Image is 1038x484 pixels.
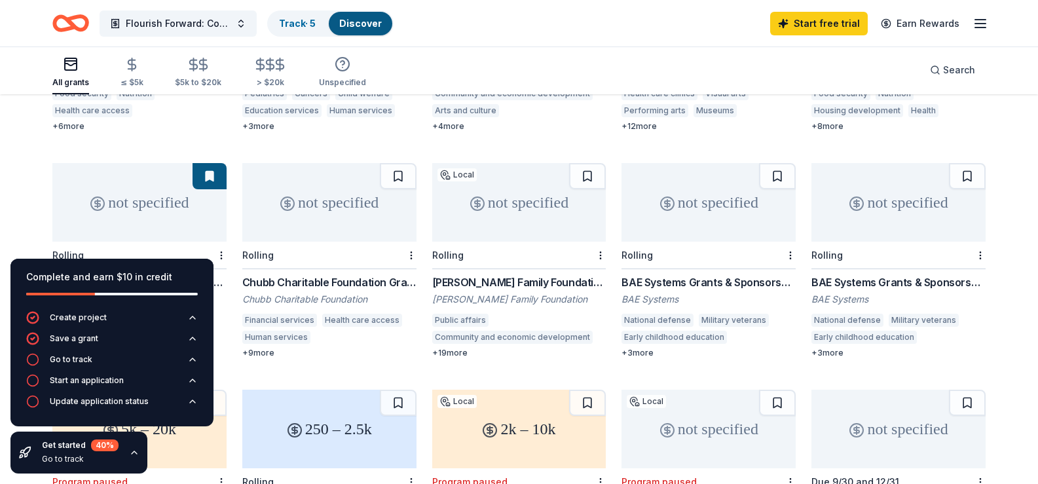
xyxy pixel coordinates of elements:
[26,332,198,353] button: Save a grant
[621,121,796,132] div: + 12 more
[621,104,688,117] div: Performing arts
[242,121,417,132] div: + 3 more
[908,104,938,117] div: Health
[811,314,883,327] div: National defense
[42,439,119,451] div: Get started
[52,77,89,88] div: All grants
[432,390,606,468] div: 2k – 10k
[943,62,975,78] span: Search
[322,314,402,327] div: Health care access
[432,163,606,358] a: not specifiedLocalRolling[PERSON_NAME] Family Foundation Grants[PERSON_NAME] Family FoundationPub...
[52,121,227,132] div: + 6 more
[339,18,382,29] a: Discover
[811,250,843,261] div: Rolling
[91,439,119,451] div: 40 %
[120,52,143,94] button: ≤ $5k
[50,375,124,386] div: Start an application
[242,331,310,344] div: Human services
[919,57,986,83] button: Search
[432,121,606,132] div: + 4 more
[175,77,221,88] div: $5k to $20k
[621,314,694,327] div: National defense
[42,454,119,464] div: Go to track
[26,269,198,285] div: Complete and earn $10 in credit
[889,314,959,327] div: Military veterans
[242,274,417,290] div: Chubb Charitable Foundation Grants
[432,250,464,261] div: Rolling
[242,104,322,117] div: Education services
[811,348,986,358] div: + 3 more
[100,10,257,37] button: Flourish Forward: Community Garden Bed Initiative
[253,77,287,88] div: > $20k
[242,314,317,327] div: Financial services
[26,395,198,416] button: Update application status
[267,10,394,37] button: Track· 5Discover
[621,390,796,468] div: not specified
[52,163,227,358] a: not specifiedRollingPNC Foundation- PNC Grow Up GreatPNC FoundationMicrofinanceHealth care access...
[811,163,986,242] div: not specified
[699,314,769,327] div: Military veterans
[52,104,132,117] div: Health care access
[811,163,986,358] a: not specifiedRollingBAE Systems Grants & SponsorshipsBAE SystemsNational defenseMilitary veterans...
[319,51,366,94] button: Unspecified
[621,274,796,290] div: BAE Systems Grants & Sponsorships
[437,395,477,408] div: Local
[242,163,417,242] div: not specified
[437,168,477,181] div: Local
[432,314,489,327] div: Public affairs
[26,374,198,395] button: Start an application
[26,353,198,374] button: Go to track
[52,8,89,39] a: Home
[811,331,917,344] div: Early childhood education
[26,311,198,332] button: Create project
[621,348,796,358] div: + 3 more
[253,52,287,94] button: > $20k
[327,104,395,117] div: Human services
[432,293,606,306] div: [PERSON_NAME] Family Foundation
[50,333,98,344] div: Save a grant
[242,250,274,261] div: Rolling
[621,293,796,306] div: BAE Systems
[694,104,737,117] div: Museums
[811,121,986,132] div: + 8 more
[770,12,868,35] a: Start free trial
[627,395,666,408] div: Local
[811,274,986,290] div: BAE Systems Grants & Sponsorships
[279,18,316,29] a: Track· 5
[621,331,727,344] div: Early childhood education
[242,163,417,358] a: not specifiedRollingChubb Charitable Foundation GrantsChubb Charitable FoundationFinancial servic...
[242,348,417,358] div: + 9 more
[52,163,227,242] div: not specified
[621,250,653,261] div: Rolling
[811,390,986,468] div: not specified
[126,16,231,31] span: Flourish Forward: Community Garden Bed Initiative
[50,396,149,407] div: Update application status
[175,52,221,94] button: $5k to $20k
[50,312,107,323] div: Create project
[432,331,593,344] div: Community and economic development
[432,348,606,358] div: + 19 more
[432,163,606,242] div: not specified
[811,293,986,306] div: BAE Systems
[621,163,796,358] a: not specifiedRollingBAE Systems Grants & SponsorshipsBAE SystemsNational defenseMilitary veterans...
[242,293,417,306] div: Chubb Charitable Foundation
[811,104,903,117] div: Housing development
[120,77,143,88] div: ≤ $5k
[50,354,92,365] div: Go to track
[319,77,366,88] div: Unspecified
[242,390,417,468] div: 250 – 2.5k
[52,51,89,94] button: All grants
[432,274,606,290] div: [PERSON_NAME] Family Foundation Grants
[873,12,967,35] a: Earn Rewards
[621,163,796,242] div: not specified
[432,104,499,117] div: Arts and culture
